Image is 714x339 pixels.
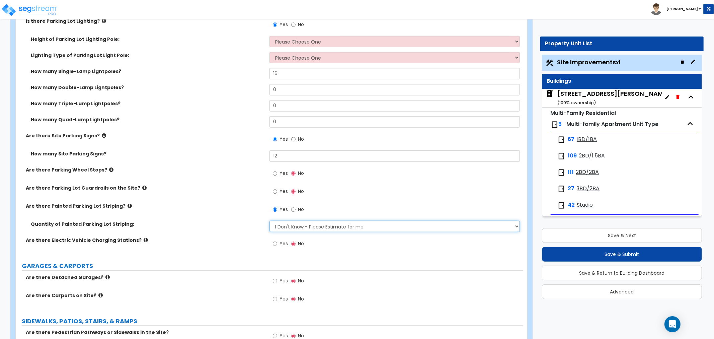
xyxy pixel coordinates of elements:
[273,188,277,195] input: Yes
[31,52,264,59] label: Lighting Type of Parking Lot Light Pole:
[298,136,304,142] span: No
[568,168,574,176] span: 111
[568,185,575,193] span: 27
[545,89,662,107] span: 902 N Charles & 900 Linden Ave
[545,89,554,98] img: building.svg
[109,167,113,172] i: click for more info!
[280,136,288,142] span: Yes
[577,185,600,193] span: 3BD/2BA
[273,277,277,285] input: Yes
[280,240,288,247] span: Yes
[557,201,565,209] img: door.png
[31,36,264,43] label: Height of Parking Lot Lighting Pole:
[579,152,605,160] span: 2BD/1.5BA
[298,21,304,28] span: No
[291,295,296,303] input: No
[128,203,132,208] i: click for more info!
[557,58,621,66] span: Site Improvements
[142,185,147,190] i: click for more info!
[280,170,288,177] span: Yes
[98,293,103,298] i: click for more info!
[298,277,304,284] span: No
[298,240,304,247] span: No
[26,166,264,173] label: Are there Parking Wheel Stops?
[568,152,577,160] span: 109
[577,136,597,143] span: 1BD/1BA
[551,121,559,129] img: door.png
[568,201,575,209] span: 42
[273,170,277,177] input: Yes
[298,188,304,195] span: No
[298,170,304,177] span: No
[542,266,702,280] button: Save & Return to Building Dashboard
[105,275,110,280] i: click for more info!
[273,295,277,303] input: Yes
[567,120,659,128] span: Multi-family Apartment Unit Type
[273,240,277,248] input: Yes
[298,206,304,213] span: No
[291,240,296,248] input: No
[31,84,264,91] label: How many Double-Lamp Lightpoles?
[273,136,277,143] input: Yes
[102,18,106,23] i: click for more info!
[557,168,565,177] img: door.png
[291,170,296,177] input: No
[557,152,565,160] img: door.png
[542,247,702,262] button: Save & Submit
[291,188,296,195] input: No
[559,120,562,128] span: 5
[291,206,296,213] input: No
[542,284,702,299] button: Advanced
[26,203,264,209] label: Are there Painted Parking Lot Striping?
[291,136,296,143] input: No
[31,100,264,107] label: How many Triple-Lamp Lightpoles?
[616,59,621,66] small: x1
[26,132,264,139] label: Are there Site Parking Signs?
[576,168,599,176] span: 2BD/2BA
[650,3,662,15] img: avatar.png
[664,316,681,332] div: Open Intercom Messenger
[31,150,264,157] label: How many Site Parking Signs?
[31,221,264,227] label: Quantity of Painted Parking Lot Striping:
[280,206,288,213] span: Yes
[26,292,264,299] label: Are there Carports on Site?
[568,136,575,143] span: 67
[280,332,288,339] span: Yes
[31,116,264,123] label: How many Quad-Lamp Lightpoles?
[26,185,264,191] label: Are there Parking Lot Guardrails on the Site?
[291,21,296,28] input: No
[26,237,264,244] label: Are there Electric Vehicle Charging Stations?
[280,188,288,195] span: Yes
[545,59,554,67] img: Construction.png
[542,228,702,243] button: Save & Next
[22,262,523,270] label: GARAGES & CARPORTS
[551,109,616,117] small: Multi-Family Residential
[557,99,596,106] small: ( 100 % ownership)
[547,77,697,85] div: Buildings
[298,332,304,339] span: No
[26,329,264,336] label: Are there Pedestrian Pathways or Sidewalks in the Site?
[577,201,593,209] span: Studio
[545,40,699,48] div: Property Unit List
[291,277,296,285] input: No
[666,6,698,11] b: [PERSON_NAME]
[273,21,277,28] input: Yes
[144,238,148,243] i: click for more info!
[22,317,523,326] label: SIDEWALKS, PATIOS, STAIRS, & RAMPS
[26,274,264,281] label: Are there Detached Garages?
[273,206,277,213] input: Yes
[557,89,669,107] div: [STREET_ADDRESS][PERSON_NAME]
[31,68,264,75] label: How many Single-Lamp Lightpoles?
[26,18,264,24] label: Is there Parking Lot Lighting?
[1,3,58,17] img: logo_pro_r.png
[280,277,288,284] span: Yes
[557,136,565,144] img: door.png
[280,295,288,302] span: Yes
[298,295,304,302] span: No
[102,133,106,138] i: click for more info!
[557,185,565,193] img: door.png
[280,21,288,28] span: Yes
